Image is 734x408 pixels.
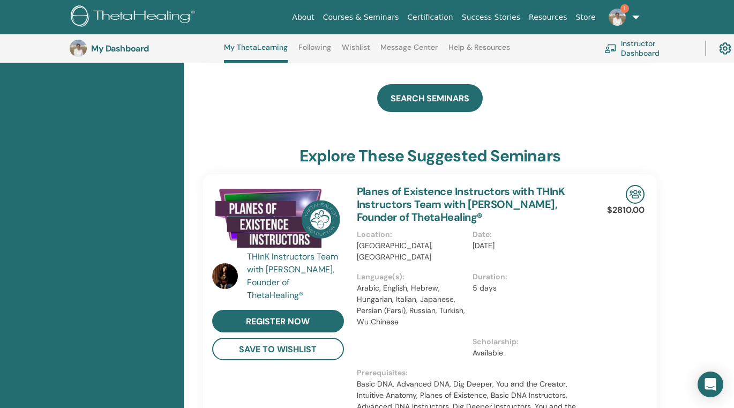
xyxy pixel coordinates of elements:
[299,146,560,166] h3: explore these suggested seminars
[719,40,731,57] img: cog.svg
[357,184,565,224] a: Planes of Existence Instructors with THInK Instructors Team with [PERSON_NAME], Founder of ThetaH...
[403,8,457,27] a: Certification
[473,283,582,294] p: 5 days
[473,336,582,347] p: Scholarship :
[473,271,582,283] p: Duration :
[572,8,600,27] a: Store
[212,338,344,360] button: save to wishlist
[607,204,645,217] p: $2810.00
[380,43,438,60] a: Message Center
[224,43,288,63] a: My ThetaLearning
[212,263,238,289] img: default.jpg
[604,36,692,60] a: Instructor Dashboard
[609,9,626,26] img: default.jpg
[212,185,344,254] img: Planes of Existence Instructors
[473,229,582,240] p: Date :
[212,310,344,332] a: register now
[298,43,331,60] a: Following
[473,240,582,251] p: [DATE]
[288,8,318,27] a: About
[391,93,469,104] span: SEARCH SEMINARS
[247,250,346,302] a: THInK Instructors Team with [PERSON_NAME], Founder of ThetaHealing®
[357,283,467,328] p: Arabic, English, Hebrew, Hungarian, Italian, Japanese, Persian (Farsi), Russian, Turkish, Wu Chinese
[70,40,87,57] img: default.jpg
[604,44,617,53] img: chalkboard-teacher.svg
[698,372,723,397] div: Open Intercom Messenger
[525,8,572,27] a: Resources
[357,229,467,240] p: Location :
[377,84,483,112] a: SEARCH SEMINARS
[342,43,370,60] a: Wishlist
[448,43,510,60] a: Help & Resources
[458,8,525,27] a: Success Stories
[91,43,198,54] h3: My Dashboard
[246,316,310,327] span: register now
[473,347,582,359] p: Available
[357,271,467,283] p: Language(s) :
[357,240,467,263] p: [GEOGRAPHIC_DATA], [GEOGRAPHIC_DATA]
[319,8,403,27] a: Courses & Seminars
[71,5,199,29] img: logo.png
[620,4,629,13] span: 1
[626,185,645,204] img: In-Person Seminar
[357,367,589,379] p: Prerequisites :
